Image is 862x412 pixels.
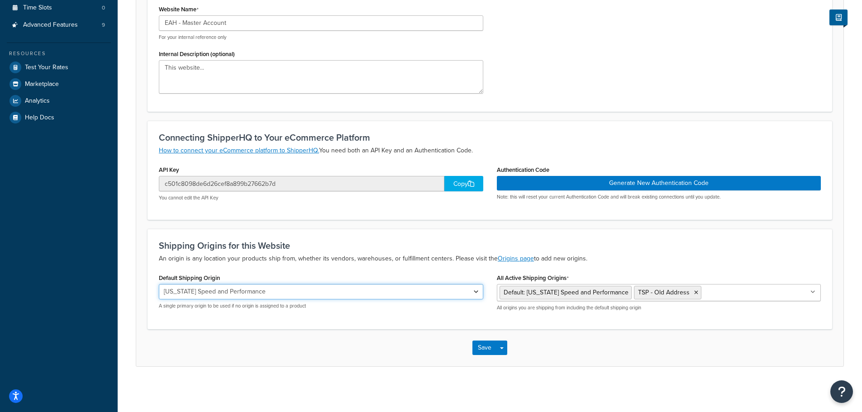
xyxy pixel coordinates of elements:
[7,109,111,126] a: Help Docs
[498,254,534,263] a: Origins page
[159,51,235,57] label: Internal Description (optional)
[23,21,78,29] span: Advanced Features
[159,145,821,156] p: You need both an API Key and an Authentication Code.
[159,253,821,264] p: An origin is any location your products ship from, whether its vendors, warehouses, or fulfillmen...
[444,176,483,191] div: Copy
[159,166,179,173] label: API Key
[25,97,50,105] span: Analytics
[7,76,111,92] a: Marketplace
[7,50,111,57] div: Resources
[7,17,111,33] a: Advanced Features9
[25,114,54,122] span: Help Docs
[497,166,549,173] label: Authentication Code
[159,133,821,142] h3: Connecting ShipperHQ to Your eCommerce Platform
[497,304,821,311] p: All origins you are shipping from including the default shipping origin
[159,34,483,41] p: For your internal reference only
[497,194,821,200] p: Note: this will reset your current Authentication Code and will break existing connections until ...
[159,241,821,251] h3: Shipping Origins for this Website
[25,64,68,71] span: Test Your Rates
[7,93,111,109] a: Analytics
[7,17,111,33] li: Advanced Features
[829,9,848,25] button: Show Help Docs
[102,4,105,12] span: 0
[25,81,59,88] span: Marketplace
[102,21,105,29] span: 9
[159,194,483,201] p: You cannot edit the API Key
[23,4,52,12] span: Time Slots
[7,59,111,76] a: Test Your Rates
[497,176,821,190] button: Generate New Authentication Code
[159,303,483,309] p: A single primary origin to be used if no origin is assigned to a product
[497,275,569,282] label: All Active Shipping Origins
[830,380,853,403] button: Open Resource Center
[159,275,220,281] label: Default Shipping Origin
[472,341,497,355] button: Save
[159,6,199,13] label: Website Name
[159,60,483,94] textarea: This website...
[638,288,690,297] span: TSP - Old Address
[504,288,629,297] span: Default: [US_STATE] Speed and Performance
[159,146,319,155] a: How to connect your eCommerce platform to ShipperHQ.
